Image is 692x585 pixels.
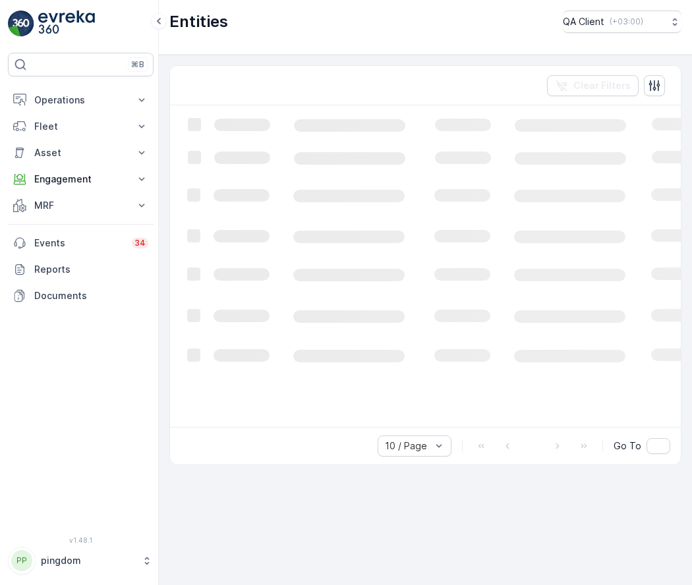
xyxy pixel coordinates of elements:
button: Clear Filters [547,75,639,96]
a: Events34 [8,230,154,256]
p: Operations [34,94,127,107]
span: Go To [614,439,641,453]
img: logo_light-DOdMpM7g.png [38,11,95,37]
p: ⌘B [131,59,144,70]
button: Asset [8,140,154,166]
p: 34 [134,238,146,248]
img: logo [8,11,34,37]
a: Documents [8,283,154,309]
p: MRF [34,199,127,212]
p: Engagement [34,173,127,186]
button: Engagement [8,166,154,192]
p: Events [34,237,124,250]
p: Reports [34,263,148,276]
p: ( +03:00 ) [610,16,643,27]
p: Clear Filters [573,79,631,92]
a: Reports [8,256,154,283]
p: pingdom [41,554,135,567]
div: PP [11,550,32,571]
button: QA Client(+03:00) [563,11,681,33]
button: Operations [8,87,154,113]
p: Fleet [34,120,127,133]
button: MRF [8,192,154,219]
p: QA Client [563,15,604,28]
button: Fleet [8,113,154,140]
p: Entities [169,11,228,32]
p: Asset [34,146,127,159]
button: PPpingdom [8,547,154,574]
p: Documents [34,289,148,302]
span: v 1.48.1 [8,536,154,544]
